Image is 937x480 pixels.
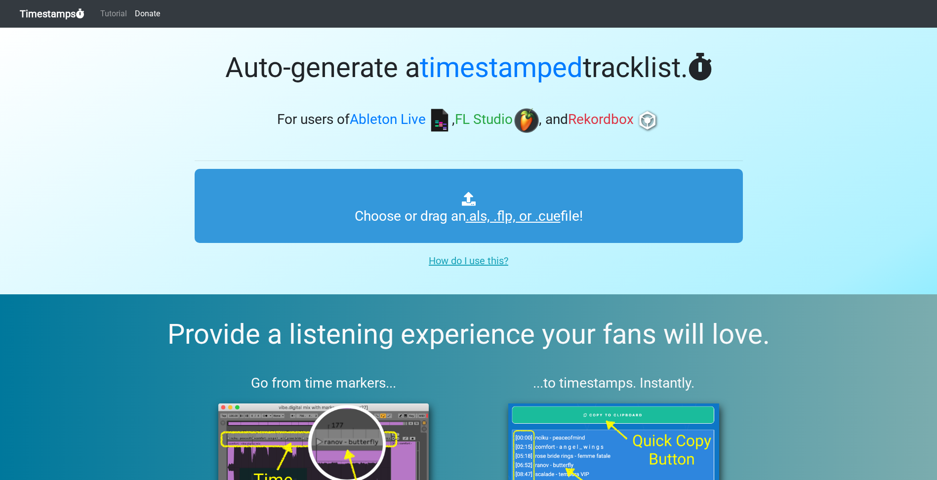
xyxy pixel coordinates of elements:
h3: For users of , , and [195,108,743,133]
img: rb.png [635,108,660,133]
img: fl.png [514,108,539,133]
h3: ...to timestamps. Instantly. [485,375,743,392]
h1: Auto-generate a tracklist. [195,51,743,84]
u: How do I use this? [429,255,508,267]
a: Donate [131,4,164,24]
span: FL Studio [455,112,513,128]
img: ableton.png [427,108,452,133]
h2: Provide a listening experience your fans will love. [24,318,913,351]
h3: Go from time markers... [195,375,453,392]
span: Ableton Live [350,112,426,128]
span: timestamped [420,51,583,84]
a: Tutorial [96,4,131,24]
span: Rekordbox [568,112,634,128]
a: Timestamps [20,4,84,24]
